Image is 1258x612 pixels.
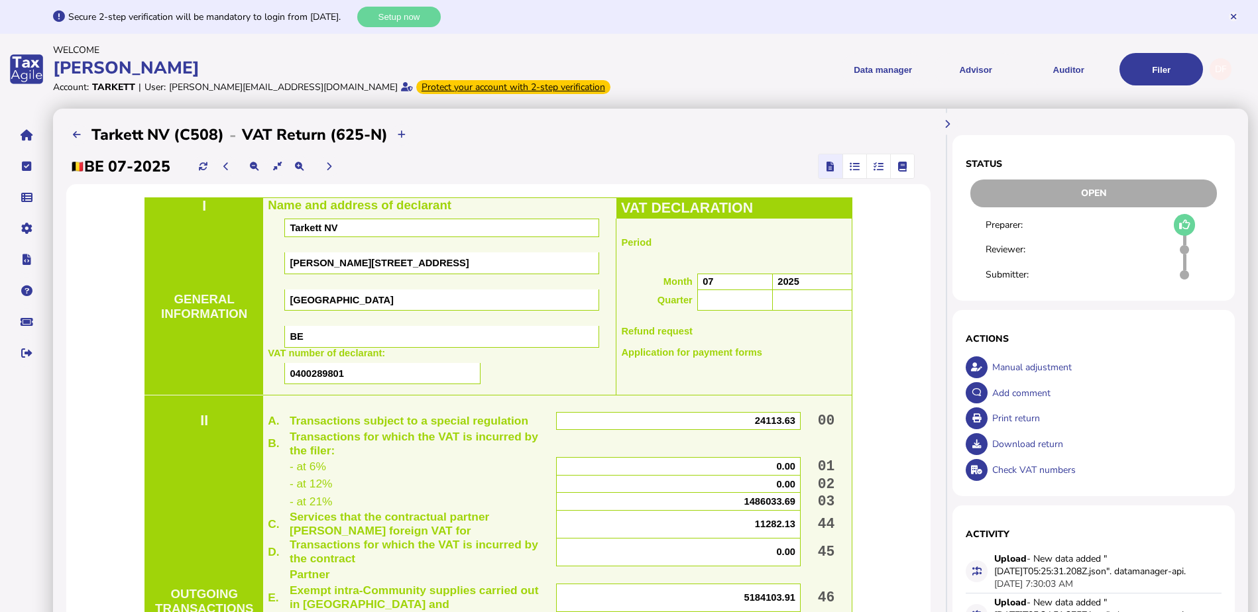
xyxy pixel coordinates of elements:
[818,544,835,560] span: 45
[53,81,89,93] div: Account:
[401,82,413,91] i: Email verified
[268,348,385,358] span: VAT number of declarant:
[989,405,1222,431] div: Print return
[192,156,214,178] button: Refresh data for current period
[290,568,330,581] span: Partner
[776,546,795,557] span: 0.00
[818,516,835,532] span: 44
[242,125,388,145] h2: VAT Return (625-N)
[1174,214,1196,236] button: Mark as draft
[818,493,835,509] span: 03
[1119,53,1203,85] button: Filer
[91,125,224,145] h2: Tarkett NV (C508)
[53,44,625,56] div: Welcome
[966,528,1222,540] h1: Activity
[268,591,278,604] span: E.
[268,517,279,531] span: C.
[818,476,835,492] span: 02
[986,219,1060,231] div: Preparer:
[755,415,795,426] span: 24113.63
[290,460,326,473] span: - at 6%
[994,578,1073,590] div: [DATE] 7:30:03 AM
[989,354,1222,380] div: Manual adjustment
[290,331,303,342] b: BE
[841,53,925,85] button: Shows a dropdown of Data manager options
[966,356,988,378] button: Make an adjustment to this return.
[290,477,333,490] span: - at 12%
[290,495,333,508] span: - at 21%
[71,156,170,177] h2: BE 07-2025
[13,308,40,336] button: Raise a support ticket
[776,461,795,472] span: 0.00
[318,156,340,178] button: Next period
[266,156,288,178] button: Reset the return view
[866,154,890,178] mat-button-toggle: Reconcilliation view by tax code
[416,80,610,94] div: From Oct 1, 2025, 2-step verification will be required to login. Set it up now...
[13,215,40,242] button: Manage settings
[1027,53,1110,85] button: Auditor
[755,519,795,529] span: 11282.13
[202,198,206,214] span: I
[290,414,528,427] span: Transactions subject to a special regulation
[986,243,1060,256] div: Reviewer:
[966,407,988,429] button: Open printable view of return.
[989,431,1222,457] div: Download return
[92,81,135,93] div: Tarkett
[966,433,988,455] button: Download return
[144,81,166,93] div: User:
[970,179,1217,207] div: Open
[966,459,988,481] button: Check VAT numbers on return.
[224,125,242,146] div: -
[290,538,538,565] span: Transactions for which the VAT is incurred by the contract
[268,414,279,427] span: A.
[621,326,693,336] span: Refund request
[451,198,455,212] span: :
[966,332,1222,345] h1: Actions
[290,584,539,611] span: Exempt intra-Community supplies carried out in [GEOGRAPHIC_DATA] and
[994,552,1193,578] div: - New data added "[DATE]T05:25:31.208Z.json". datamanager-api.
[663,276,693,287] span: Month
[66,124,88,146] button: Filing calendar - week view
[989,380,1222,406] div: Add comment
[71,162,84,172] img: be.png
[632,53,1204,85] menu: navigate products
[994,596,1027,609] strong: Upload
[13,121,40,149] button: Home
[290,430,538,457] span: Transactions for which the VAT is incurred by the filer:
[290,510,489,537] span: Services that the contractual partner [PERSON_NAME] foreign VAT for
[244,156,266,178] button: Make the return view smaller
[818,458,835,474] span: 01
[621,237,652,248] span: Period
[658,295,693,305] span: Quarter
[13,246,40,274] button: Developer hub links
[819,154,842,178] mat-button-toggle: Return view
[986,268,1060,281] div: Submitter:
[13,183,40,211] button: Data manager
[53,56,625,79] div: [PERSON_NAME]
[268,436,279,450] span: B.
[744,592,795,603] span: 5184103.91
[268,198,451,212] span: Name and address of declarant
[966,158,1222,170] h1: Status
[890,154,914,178] mat-button-toggle: Ledger
[200,413,208,429] span: II
[290,295,394,305] b: [GEOGRAPHIC_DATA]
[268,545,279,558] span: D.
[621,200,753,216] span: VAT DECLARATION
[994,552,1027,565] strong: Upload
[842,154,866,178] mat-button-toggle: Reconcilliation view by document
[1229,12,1238,21] button: Hide message
[777,276,799,287] span: 2025
[703,276,713,287] span: 07
[966,382,988,404] button: Make a comment in the activity log.
[288,156,310,178] button: Make the return view larger
[139,81,141,93] div: |
[290,368,344,379] b: 0400289801
[68,11,354,23] div: Secure 2-step verification will be mandatory to login from [DATE].
[937,113,958,134] button: Hide
[966,179,1222,207] div: Return status - Actions are restricted to nominated users
[1210,58,1231,80] div: Profile settings
[357,7,441,27] button: Setup now
[776,479,795,489] span: 0.00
